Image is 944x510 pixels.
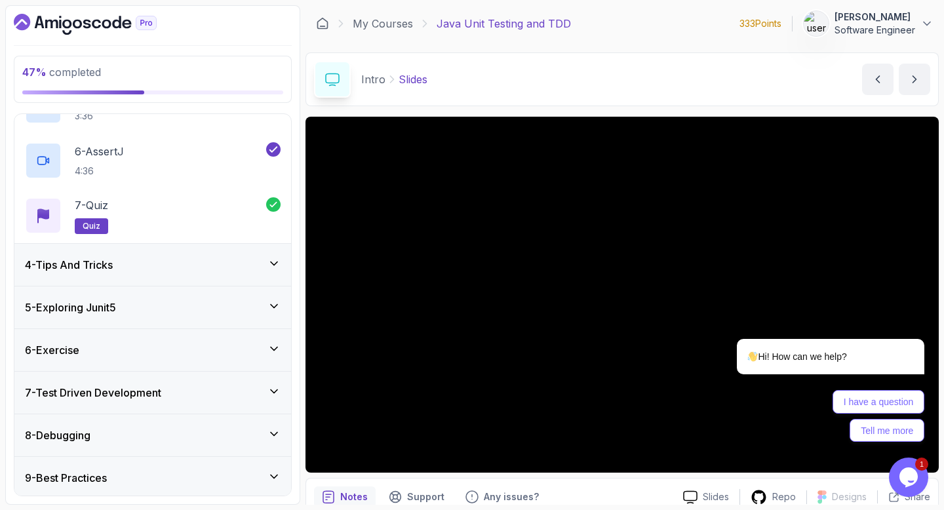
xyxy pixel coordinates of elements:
[889,458,931,497] iframe: chat widget
[25,300,116,315] h3: 5 - Exploring Junit5
[899,64,930,95] button: next content
[673,490,739,504] a: Slides
[14,244,291,286] button: 4-Tips And Tricks
[25,257,113,273] h3: 4 - Tips And Tricks
[75,165,124,178] p: 4:36
[803,10,934,37] button: user profile image[PERSON_NAME]Software Engineer
[14,414,291,456] button: 8-Debugging
[437,16,571,31] p: Java Unit Testing and TDD
[75,109,165,123] p: 3:36
[14,286,291,328] button: 5-Exploring Junit5
[804,11,829,36] img: user profile image
[22,66,47,79] span: 47 %
[407,490,444,503] p: Support
[905,490,930,503] p: Share
[835,10,915,24] p: [PERSON_NAME]
[353,16,413,31] a: My Courses
[484,490,539,503] p: Any issues?
[862,64,894,95] button: previous content
[25,427,90,443] h3: 8 - Debugging
[772,490,796,503] p: Repo
[14,329,291,371] button: 6-Exercise
[740,489,806,505] a: Repo
[25,142,281,179] button: 6-AssertJ4:36
[458,486,547,507] button: Feedback button
[399,71,427,87] p: Slides
[832,490,867,503] p: Designs
[25,385,161,401] h3: 7 - Test Driven Development
[22,66,101,79] span: completed
[695,220,931,451] iframe: chat widget
[75,144,124,159] p: 6 - AssertJ
[14,372,291,414] button: 7-Test Driven Development
[14,14,187,35] a: Dashboard
[25,470,107,486] h3: 9 - Best Practices
[316,17,329,30] a: Dashboard
[75,197,108,213] p: 7 - Quiz
[361,71,385,87] p: Intro
[25,197,281,234] button: 7-Quizquiz
[877,490,930,503] button: Share
[381,486,452,507] button: Support button
[340,490,368,503] p: Notes
[739,17,781,30] p: 333 Points
[835,24,915,37] p: Software Engineer
[703,490,729,503] p: Slides
[83,221,100,231] span: quiz
[14,457,291,499] button: 9-Best Practices
[25,342,79,358] h3: 6 - Exercise
[314,486,376,507] button: notes button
